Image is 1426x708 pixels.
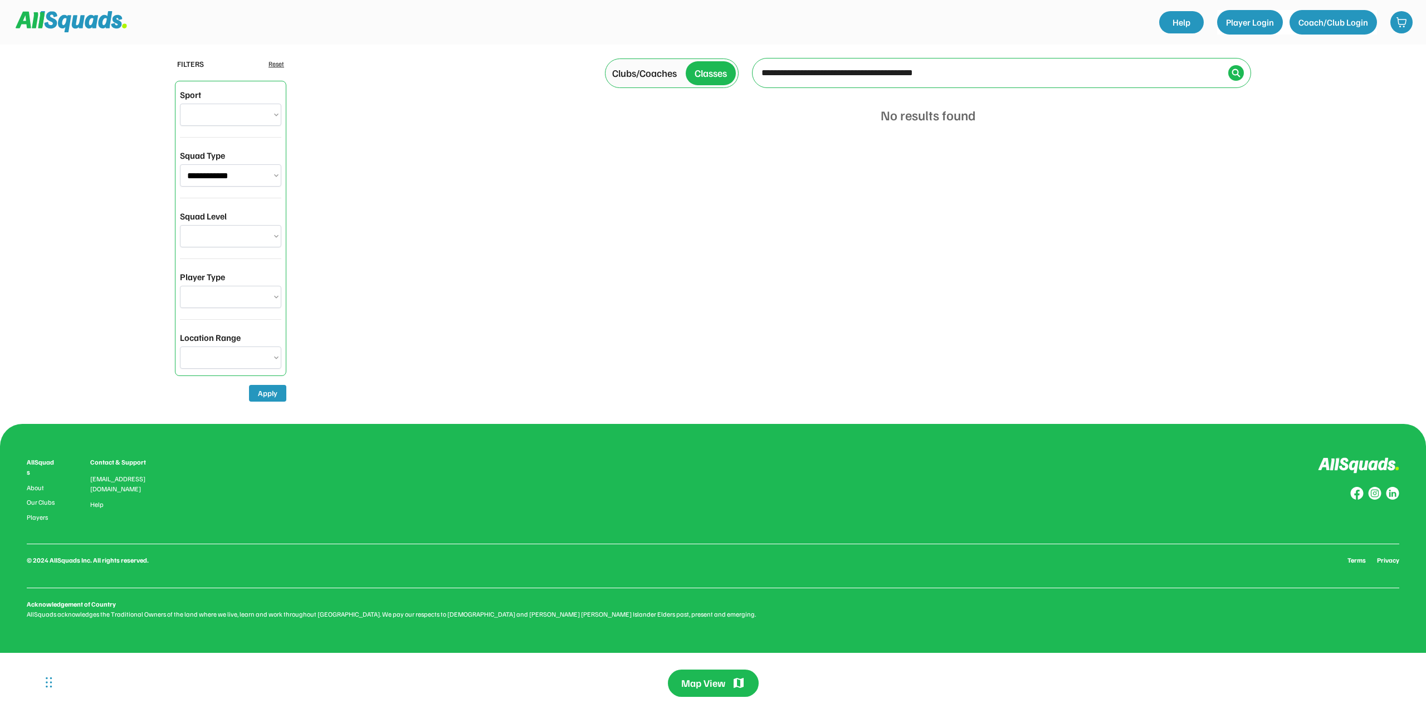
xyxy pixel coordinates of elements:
div: [EMAIL_ADDRESS][DOMAIN_NAME] [90,474,159,494]
div: Squad Level [180,209,227,223]
a: About [27,484,57,492]
div: Contact & Support [90,457,159,467]
a: Help [1159,11,1204,33]
img: Logo%20inverted.svg [1318,457,1399,473]
div: FILTERS [177,58,204,70]
div: AllSquads [27,457,57,477]
button: Coach/Club Login [1290,10,1377,35]
div: Squad Type [180,149,225,162]
div: © 2024 AllSquads Inc. All rights reserved. [27,555,149,565]
div: Classes [695,66,727,81]
div: Location Range [180,331,241,344]
div: Reset [268,59,284,69]
a: Terms [1347,555,1366,565]
button: Player Login [1217,10,1283,35]
div: Map View [681,676,725,690]
img: Group%20copy%206.svg [1386,487,1399,500]
div: Player Type [180,270,225,284]
div: No results found [605,106,1251,125]
img: Icon%20%2838%29.svg [1232,69,1241,77]
a: Help [90,501,104,509]
a: Privacy [1377,555,1399,565]
div: Sport [180,88,201,101]
img: Group%20copy%208.svg [1350,487,1364,500]
div: Acknowledgement of Country [27,599,116,609]
img: Group%20copy%207.svg [1368,487,1381,500]
a: Players [27,514,57,521]
img: shopping-cart-01%20%281%29.svg [1396,17,1407,28]
div: Clubs/Coaches [612,66,677,81]
img: Squad%20Logo.svg [16,11,127,32]
button: Apply [249,385,286,402]
a: Our Clubs [27,499,57,506]
div: AllSquads acknowledges the Traditional Owners of the land where we live, learn and work throughou... [27,609,1399,619]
